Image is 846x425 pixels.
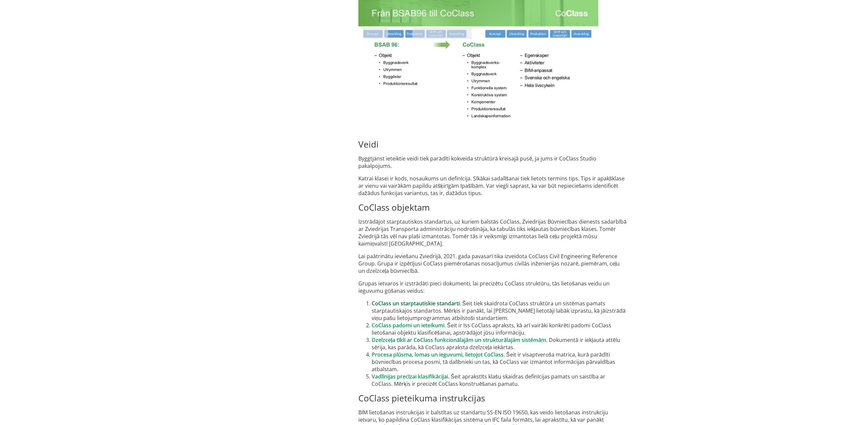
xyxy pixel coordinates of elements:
font: CoClass objektam [358,201,430,213]
font: Byggtjänst ieteiktie veidi tiek parādīti kokveida struktūrā kreisajā pusē, ja jums ir CoClass Stu... [358,155,596,169]
a: Vadlīnijas precīzai klasifikācijai [372,373,448,380]
font: . Šeit aprakstīts klašu skaidras definīcijas pamats un saistība ar CoClass. Mērķis ir precizēt Co... [372,373,605,387]
font: . Šeit ir visaptveroša matrica, kurā parādīti būvniecības procesa posmi, tā dalībnieki un tas, kā... [372,351,615,373]
font: . Šeit tiek skaidrota CoClass struktūra un sistēmas pamats starptautiskajos standartos. Mērķis ir... [372,300,626,322]
font: CoClass pieteikuma instrukcijas [358,392,485,404]
a: CoClass un starptautiskie standarti [372,300,460,307]
font: Izstrādājot starptautiskos standartus, uz kuriem balstās CoClass, Zviedrijas Būvniecības dienests... [358,218,627,247]
font: . Šeit ir īss CoClass apraksts, kā arī vairāki konkrēti padomi CoClass lietošanai objektu klasifi... [372,322,611,336]
a: Dzelzceļa tīkli ar CoClass funkcionālajām un strukturālajām sistēmām [372,336,546,344]
font: Veidi [358,138,379,150]
font: Katrai klasei ir kods, nosaukums un definīcija. Sīkākai sadalīšanai tiek lietots termins tips. Ti... [358,175,625,197]
font: . Dokumentā ir iekļauta attēlu sērija, kas parāda, kā CoClass apraksta dzelzceļa iekārtas. [372,336,620,351]
font: Grupas ietvaros ir izstrādāti pieci dokumenti, lai precizētu CoClass struktūru, tās lietošanas ve... [358,280,610,294]
font: Lai paātrinātu ieviešanu Zviedrijā, 2021. gada pavasarī tika izveidota CoClass Civil Engineering ... [358,253,620,274]
a: Procesa plūsma, lomas un ieguvumi, lietojot CoClass [372,351,504,358]
a: CoClass padomi un ieteikumi [372,322,444,329]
